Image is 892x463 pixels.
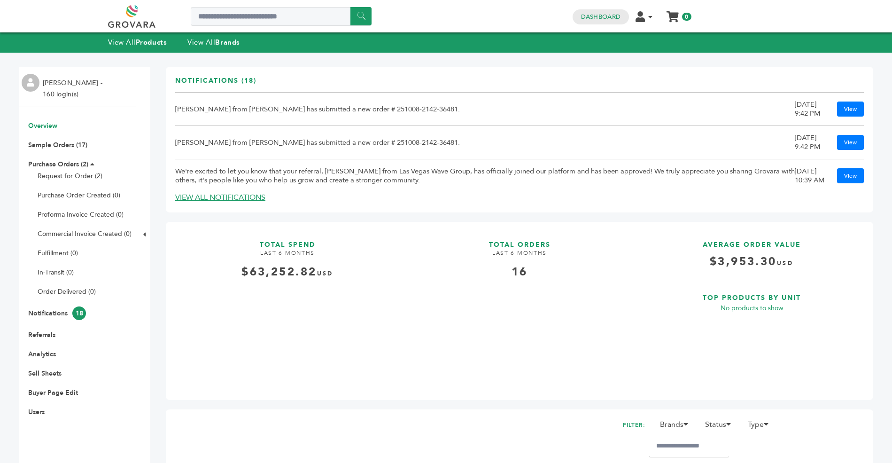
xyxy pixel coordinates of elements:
[28,330,55,339] a: Referrals
[837,135,864,150] a: View
[175,93,795,126] td: [PERSON_NAME] from [PERSON_NAME] has submitted a new order # 251008-2142-36481.
[639,231,864,277] a: AVERAGE ORDER VALUE $3,953.30USD
[28,309,86,318] a: Notifications18
[191,7,372,26] input: Search a product or brand...
[187,38,240,47] a: View AllBrands
[581,13,621,21] a: Dashboard
[38,249,78,258] a: Fulfillment (0)
[407,231,632,250] h3: TOTAL ORDERS
[175,231,400,250] h3: TOTAL SPEND
[28,369,62,378] a: Sell Sheets
[43,78,105,100] li: [PERSON_NAME] - 160 login(s)
[317,270,334,277] span: USD
[795,100,828,118] div: [DATE] 9:42 PM
[136,38,167,47] strong: Products
[175,76,256,93] h3: Notifications (18)
[795,167,828,185] div: [DATE] 10:39 AM
[22,74,39,92] img: profile.png
[682,13,691,21] span: 0
[175,249,400,264] h4: LAST 6 MONTHS
[639,254,864,277] h4: $3,953.30
[649,435,729,457] input: Filter by keywords
[38,191,120,200] a: Purchase Order Created (0)
[795,133,828,151] div: [DATE] 9:42 PM
[175,264,400,280] div: $63,252.82
[175,192,265,203] a: VIEW ALL NOTIFICATIONS
[407,264,632,280] div: 16
[407,231,632,384] a: TOTAL ORDERS LAST 6 MONTHS 16
[28,160,88,169] a: Purchase Orders (2)
[38,287,96,296] a: Order Delivered (0)
[639,231,864,250] h3: AVERAGE ORDER VALUE
[38,210,124,219] a: Proforma Invoice Created (0)
[639,303,864,314] p: No products to show
[639,284,864,383] a: TOP PRODUCTS BY UNIT No products to show
[28,350,56,359] a: Analytics
[837,102,864,117] a: View
[108,38,167,47] a: View AllProducts
[28,121,57,130] a: Overview
[38,229,132,238] a: Commercial Invoice Created (0)
[655,419,698,435] li: Brands
[743,419,779,435] li: Type
[639,284,864,303] h3: TOP PRODUCTS BY UNIT
[28,141,87,149] a: Sample Orders (17)
[28,408,45,416] a: Users
[215,38,240,47] strong: Brands
[38,268,74,277] a: In-Transit (0)
[38,172,102,180] a: Request for Order (2)
[837,168,864,183] a: View
[175,126,795,159] td: [PERSON_NAME] from [PERSON_NAME] has submitted a new order # 251008-2142-36481.
[667,8,678,18] a: My Cart
[175,159,795,193] td: We're excited to let you know that your referral, [PERSON_NAME] from Las Vegas Wave Group, has of...
[72,306,86,320] span: 18
[175,231,400,384] a: TOTAL SPEND LAST 6 MONTHS $63,252.82USD
[700,419,741,435] li: Status
[623,419,645,432] h2: FILTER:
[28,388,78,397] a: Buyer Page Edit
[407,249,632,264] h4: LAST 6 MONTHS
[777,259,793,267] span: USD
